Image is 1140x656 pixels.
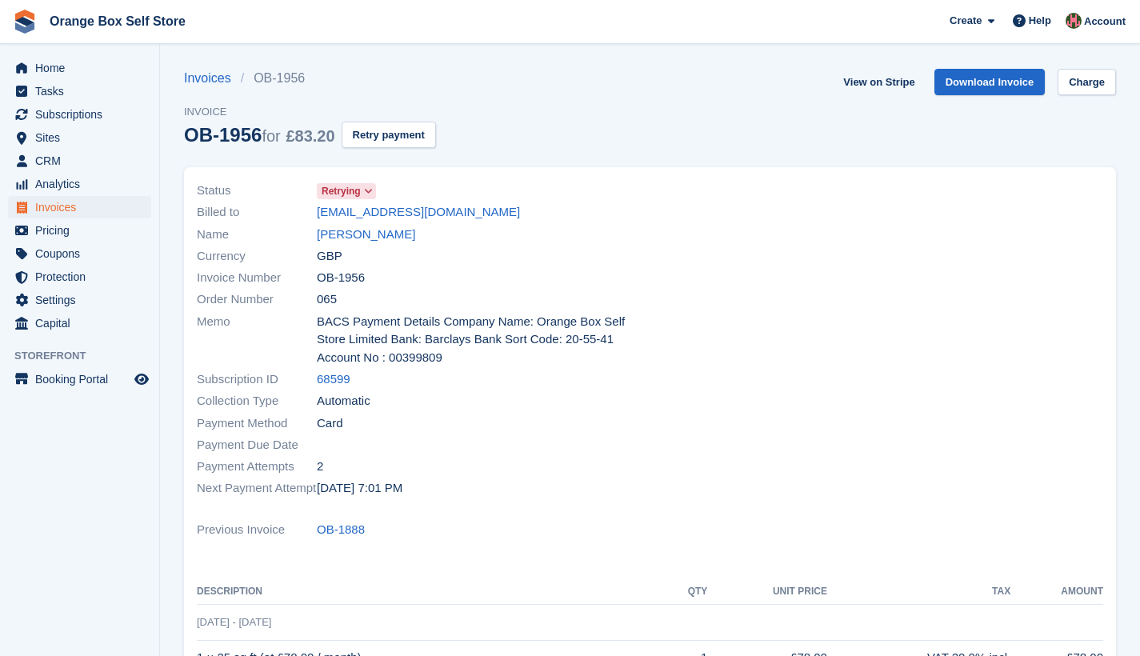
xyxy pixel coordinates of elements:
span: Settings [35,289,131,311]
span: Create [950,13,982,29]
th: Amount [1010,579,1103,605]
span: Card [317,414,343,433]
span: £83.20 [286,127,334,145]
span: Next Payment Attempt [197,479,317,498]
a: Invoices [184,69,241,88]
a: menu [8,289,151,311]
span: Subscription ID [197,370,317,389]
span: Storefront [14,348,159,364]
a: menu [8,57,151,79]
span: Invoices [35,196,131,218]
a: [PERSON_NAME] [317,226,415,244]
span: Pricing [35,219,131,242]
span: Coupons [35,242,131,265]
a: menu [8,126,151,149]
span: Home [35,57,131,79]
span: Invoice [184,104,436,120]
a: OB-1888 [317,521,365,539]
img: stora-icon-8386f47178a22dfd0bd8f6a31ec36ba5ce8667c1dd55bd0f319d3a0aa187defe.svg [13,10,37,34]
th: Unit Price [707,579,827,605]
a: 68599 [317,370,350,389]
a: menu [8,103,151,126]
button: Retry payment [342,122,436,148]
span: Retrying [322,184,361,198]
span: 2 [317,458,323,476]
span: Memo [197,313,317,367]
a: Download Invoice [934,69,1046,95]
span: Analytics [35,173,131,195]
span: for [262,127,280,145]
a: Orange Box Self Store [43,8,192,34]
span: Booking Portal [35,368,131,390]
span: Automatic [317,392,370,410]
span: Invoice Number [197,269,317,287]
span: Billed to [197,203,317,222]
span: 065 [317,290,337,309]
th: Tax [827,579,1010,605]
span: CRM [35,150,131,172]
div: OB-1956 [184,124,335,146]
span: Name [197,226,317,244]
a: menu [8,219,151,242]
span: Order Number [197,290,317,309]
a: menu [8,368,151,390]
span: Previous Invoice [197,521,317,539]
a: Preview store [132,370,151,389]
a: menu [8,242,151,265]
a: menu [8,150,151,172]
a: View on Stripe [837,69,921,95]
span: Help [1029,13,1051,29]
img: David Clark [1066,13,1082,29]
span: Payment Method [197,414,317,433]
a: menu [8,196,151,218]
span: Protection [35,266,131,288]
span: Payment Attempts [197,458,317,476]
span: Payment Due Date [197,436,317,454]
nav: breadcrumbs [184,69,436,88]
span: BACS Payment Details Company Name: Orange Box Self Store Limited Bank: Barclays Bank Sort Code: 2... [317,313,641,367]
span: Collection Type [197,392,317,410]
span: Account [1084,14,1126,30]
span: Subscriptions [35,103,131,126]
a: menu [8,312,151,334]
span: Status [197,182,317,200]
time: 2025-08-19 18:01:19 UTC [317,479,402,498]
th: Description [197,579,664,605]
a: [EMAIL_ADDRESS][DOMAIN_NAME] [317,203,520,222]
a: Charge [1058,69,1116,95]
span: [DATE] - [DATE] [197,616,271,628]
th: QTY [664,579,707,605]
span: Capital [35,312,131,334]
a: Retrying [317,182,376,200]
span: OB-1956 [317,269,365,287]
span: Currency [197,247,317,266]
a: menu [8,266,151,288]
span: Tasks [35,80,131,102]
span: Sites [35,126,131,149]
a: menu [8,80,151,102]
a: menu [8,173,151,195]
span: GBP [317,247,342,266]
